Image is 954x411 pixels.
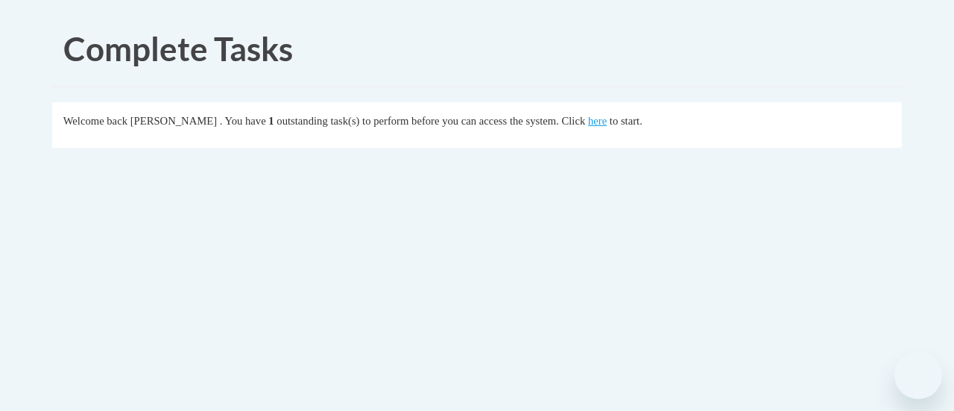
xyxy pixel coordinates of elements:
[588,115,607,127] a: here
[63,29,293,68] span: Complete Tasks
[894,351,942,399] iframe: Button to launch messaging window
[277,115,585,127] span: outstanding task(s) to perform before you can access the system. Click
[220,115,266,127] span: . You have
[610,115,642,127] span: to start.
[268,115,274,127] span: 1
[130,115,217,127] span: [PERSON_NAME]
[63,115,127,127] span: Welcome back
